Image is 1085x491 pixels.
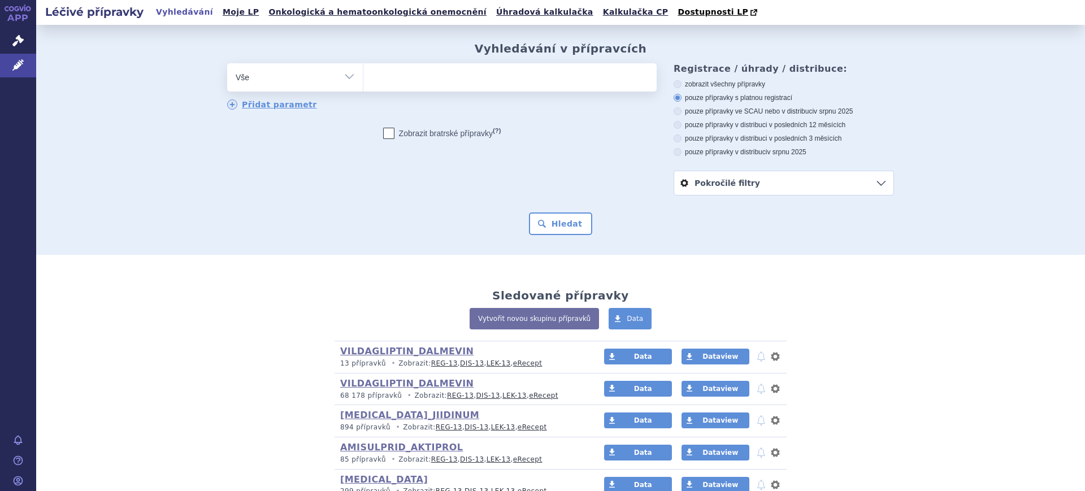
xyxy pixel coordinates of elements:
a: Data [609,308,652,329]
span: v srpnu 2025 [814,107,853,115]
i: • [393,423,403,432]
span: Dataview [702,449,738,457]
a: eRecept [513,455,542,463]
a: REG-13 [431,359,458,367]
a: Pokročilé filtry [674,171,893,195]
a: Data [604,381,672,397]
button: notifikace [756,446,767,459]
span: Dostupnosti LP [678,7,748,16]
p: Zobrazit: , , , [340,455,583,464]
button: notifikace [756,350,767,363]
a: eRecept [518,423,547,431]
p: Zobrazit: , , , [340,423,583,432]
a: Přidat parametr [227,99,317,110]
a: Data [604,349,672,364]
span: Dataview [702,353,738,360]
abbr: (?) [493,127,501,134]
i: • [405,391,415,401]
label: Zobrazit bratrské přípravky [383,128,501,139]
a: LEK-13 [502,392,527,399]
span: Dataview [702,481,738,489]
a: Kalkulačka CP [600,5,672,20]
span: Data [627,315,643,323]
span: 13 přípravků [340,359,386,367]
span: Data [634,353,652,360]
label: pouze přípravky ve SCAU nebo v distribuci [674,107,894,116]
span: 85 přípravků [340,455,386,463]
button: Hledat [529,212,593,235]
a: Dostupnosti LP [674,5,763,20]
a: REG-13 [447,392,474,399]
span: Dataview [702,385,738,393]
a: REG-13 [431,455,458,463]
a: LEK-13 [487,455,511,463]
a: Onkologická a hematoonkologická onemocnění [265,5,490,20]
span: Dataview [702,416,738,424]
a: Úhradová kalkulačka [493,5,597,20]
a: LEK-13 [487,359,511,367]
h3: Registrace / úhrady / distribuce: [674,63,894,74]
label: pouze přípravky v distribuci [674,147,894,157]
span: v srpnu 2025 [767,148,806,156]
a: AMISULPRID_AKTIPROL [340,442,463,453]
p: Zobrazit: , , , [340,391,583,401]
a: eRecept [529,392,558,399]
label: zobrazit všechny přípravky [674,80,894,89]
span: 68 178 přípravků [340,392,402,399]
button: nastavení [770,382,781,396]
a: Dataview [682,381,749,397]
span: Data [634,385,652,393]
a: Dataview [682,445,749,460]
label: pouze přípravky v distribuci v posledních 12 měsících [674,120,894,129]
button: nastavení [770,414,781,427]
span: Data [634,481,652,489]
span: Data [634,416,652,424]
label: pouze přípravky s platnou registrací [674,93,894,102]
a: Vytvořit novou skupinu přípravků [470,308,599,329]
a: LEK-13 [491,423,515,431]
span: 894 přípravků [340,423,390,431]
button: nastavení [770,350,781,363]
a: DIS-13 [460,359,484,367]
i: • [388,455,398,464]
a: eRecept [513,359,542,367]
a: VILDAGLIPTIN_DALMEVIN [340,378,474,389]
label: pouze přípravky v distribuci v posledních 3 měsících [674,134,894,143]
a: DIS-13 [465,423,488,431]
a: Dataview [682,412,749,428]
h2: Sledované přípravky [492,289,629,302]
a: REG-13 [436,423,462,431]
a: Moje LP [219,5,262,20]
span: Data [634,449,652,457]
a: Dataview [682,349,749,364]
a: DIS-13 [476,392,500,399]
a: [MEDICAL_DATA] [340,474,428,485]
h2: Vyhledávání v přípravcích [475,42,647,55]
p: Zobrazit: , , , [340,359,583,368]
h2: Léčivé přípravky [36,4,153,20]
a: [MEDICAL_DATA]_JIIDINUM [340,410,479,420]
button: notifikace [756,414,767,427]
a: Data [604,412,672,428]
i: • [388,359,398,368]
button: notifikace [756,382,767,396]
a: Vyhledávání [153,5,216,20]
button: nastavení [770,446,781,459]
a: Data [604,445,672,460]
a: VILDAGLIPTIN_DALMEVIN [340,346,474,357]
a: DIS-13 [460,455,484,463]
